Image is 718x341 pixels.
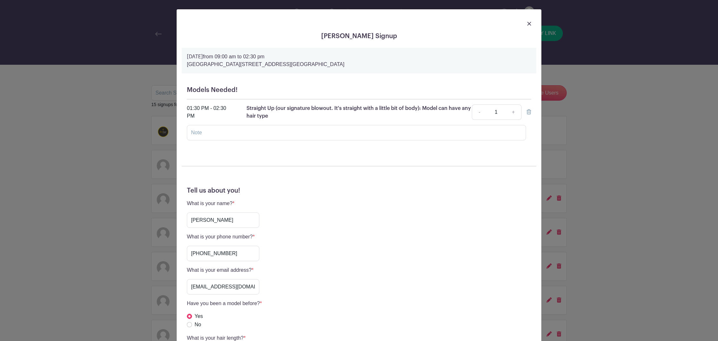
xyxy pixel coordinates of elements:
label: Yes [195,312,203,320]
h5: Tell us about you! [187,187,531,195]
input: Type your answer [187,212,259,228]
input: Note [187,125,526,140]
input: Type your answer [187,279,259,295]
p: What is your email address? [187,266,259,274]
p: What is your phone number? [187,233,259,241]
p: from 09:00 am to 02:30 pm [187,53,531,61]
strong: [DATE] [187,54,203,59]
h5: [PERSON_NAME] Signup [182,32,536,40]
div: 01:30 PM - 02:30 PM [187,104,231,120]
input: Type your answer [187,246,259,261]
label: No [195,321,201,329]
img: close_button-5f87c8562297e5c2d7936805f587ecaba9071eb48480494691a3f1689db116b3.svg [527,22,531,26]
p: Straight Up (our signature blowout. It's straight with a little bit of body): Model can have any ... [246,104,472,120]
p: [GEOGRAPHIC_DATA][STREET_ADDRESS][GEOGRAPHIC_DATA] [187,61,531,68]
p: What is your name? [187,200,259,207]
a: - [472,104,487,120]
h5: Models Needed! [187,86,531,94]
p: Have you been a model before? [187,300,262,307]
a: + [505,104,522,120]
